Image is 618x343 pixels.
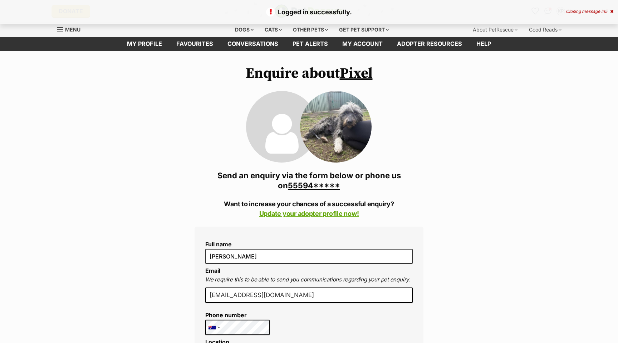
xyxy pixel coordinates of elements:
[334,23,394,37] div: Get pet support
[205,312,270,318] label: Phone number
[195,65,423,82] h1: Enquire about
[524,23,566,37] div: Good Reads
[205,276,413,284] p: We require this to be able to send you communications regarding your pet enquiry.
[335,37,390,51] a: My account
[230,23,259,37] div: Dogs
[120,37,169,51] a: My profile
[205,241,413,247] label: Full name
[469,37,498,51] a: Help
[206,320,222,335] div: Australia: +61
[340,64,373,82] a: Pixel
[205,267,220,274] label: Email
[390,37,469,51] a: Adopter resources
[285,37,335,51] a: Pet alerts
[195,170,423,190] h3: Send an enquiry via the form below or phone us on
[220,37,285,51] a: conversations
[300,91,372,163] img: Pixel
[288,23,333,37] div: Other pets
[468,23,523,37] div: About PetRescue
[259,210,359,217] a: Update your adopter profile now!
[260,23,287,37] div: Cats
[169,37,220,51] a: Favourites
[195,199,423,218] p: Want to increase your chances of a successful enquiry?
[57,23,85,35] a: Menu
[65,26,80,33] span: Menu
[205,249,413,264] input: E.g. Jimmy Chew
